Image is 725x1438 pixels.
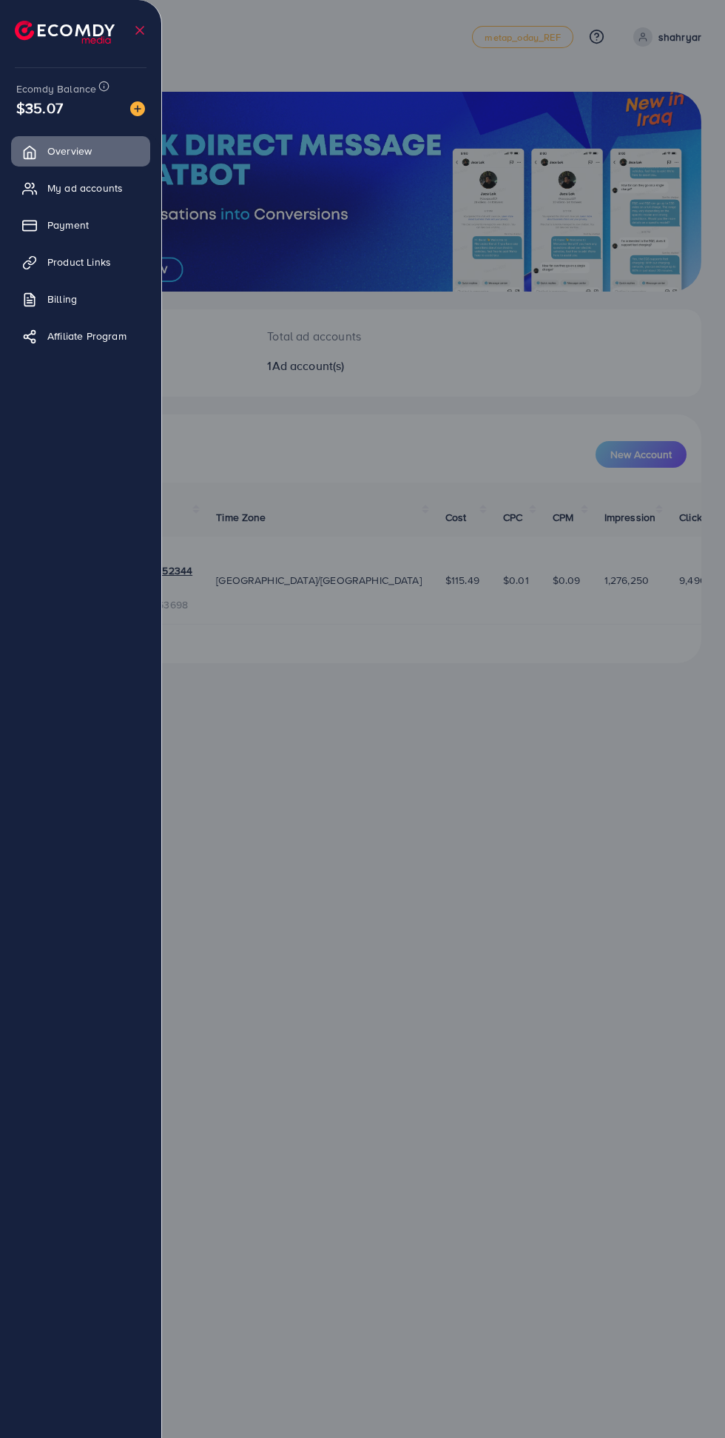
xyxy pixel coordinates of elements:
span: Overview [47,144,92,158]
span: $35.07 [16,97,63,118]
img: logo [15,21,115,44]
img: image [130,101,145,116]
span: Ecomdy Balance [16,81,96,96]
span: Affiliate Program [47,329,127,343]
span: My ad accounts [47,181,123,195]
span: Payment [47,218,89,232]
span: Product Links [47,255,111,269]
a: Product Links [11,247,150,277]
span: Billing [47,292,77,306]
a: Affiliate Program [11,321,150,351]
a: My ad accounts [11,173,150,203]
a: Payment [11,210,150,240]
a: Billing [11,284,150,314]
a: Overview [11,136,150,166]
